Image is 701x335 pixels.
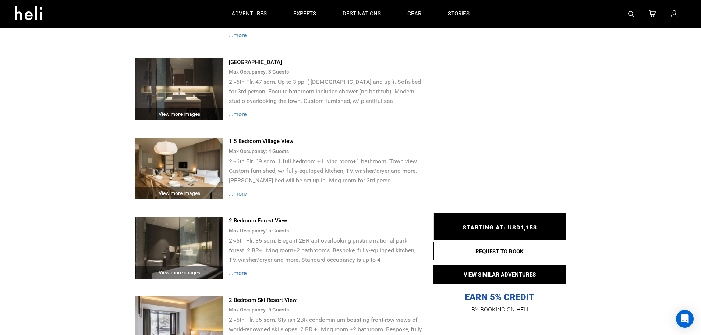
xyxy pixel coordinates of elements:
div: 2 Bedroom Forest View [229,217,422,225]
p: destinations [343,10,381,18]
span: STARTING AT: USD1,153 [463,224,537,231]
div: Max Occupancy: 5 Guest [229,304,422,315]
div: 2 Bedroom Ski Resort View [229,296,422,304]
p: adventures [231,10,267,18]
div: Max Occupancy: 4 Guest [229,146,422,157]
img: 165b033bd6eddaaee5f8ee090678703e.png [135,138,224,199]
div: View more images [135,187,224,199]
span: ...more [229,190,247,197]
span: ...more [229,270,247,277]
img: 344b3adb17bdb291705f9cea575c27fc.png [135,58,224,120]
span: s [286,148,289,154]
p: 2~6th Flr. 69 sqm. 1 full bedroom + Living room+1 bathroom. Town view. Custom furnished, w/ fully... [229,157,422,185]
div: 1.5 Bedroom Village View [229,138,422,145]
div: Open Intercom Messenger [676,310,694,328]
div: [GEOGRAPHIC_DATA] [229,58,422,66]
img: search-bar-icon.svg [628,11,634,17]
button: VIEW SIMILAR ADVENTURES [433,265,566,284]
span: s [286,69,289,75]
div: View more images [135,266,224,279]
p: EARN 5% CREDIT [433,218,566,303]
div: Max Occupancy: 5 Guest [229,225,422,236]
div: Max Occupancy: 3 Guest [229,66,422,77]
div: View more images [135,108,224,120]
p: 2~6th Flr. 47 sqm. Up to 3 ppl ( [DEMOGRAPHIC_DATA] and up ). Sofa-bed for 3rd person. Ensuite ba... [229,77,422,106]
span: s [286,228,289,234]
button: REQUEST TO BOOK [433,242,566,260]
img: 43a0be857636944e301feba297997ca2.png [135,217,224,279]
p: BY BOOKING ON HELI [433,304,566,315]
p: 2~6th Flr. 85 sqm. Elegant 2BR apt overlooking pristine national park forest. 2 BR+Living room+2 ... [229,236,422,265]
span: ...more [229,32,247,39]
span: ...more [229,111,247,118]
span: s [286,307,289,313]
p: experts [293,10,316,18]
